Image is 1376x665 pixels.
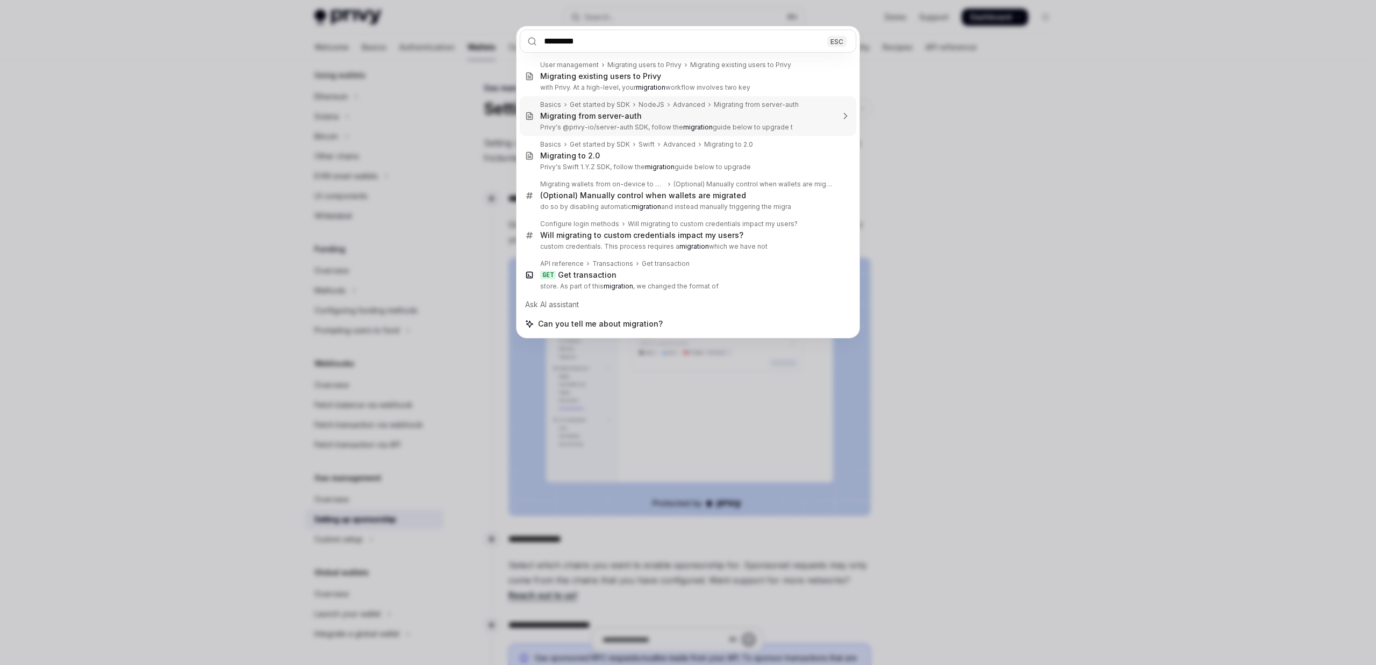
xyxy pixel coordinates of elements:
b: migration [679,242,709,250]
div: Get transaction [558,270,617,280]
div: Migrating from server-auth [714,100,799,109]
div: Swift [639,140,655,149]
b: migration [645,163,675,171]
p: do so by disabling automatic and instead manually triggering the migra [540,203,834,211]
div: Get started by SDK [570,100,630,109]
div: Transactions [592,259,633,268]
p: Privy's @privy-io/server-auth SDK, follow the guide below to upgrade t [540,123,834,132]
div: Will migrating to custom credentials impact my users? [628,220,798,228]
div: Advanced [673,100,705,109]
b: migration [683,123,713,131]
div: Configure login methods [540,220,619,228]
div: Get started by SDK [570,140,630,149]
div: Migrating users to Privy [607,61,682,69]
div: Migrating to 2.0 [704,140,753,149]
p: custom credentials. This process requires a which we have not [540,242,834,251]
b: migration [632,203,661,211]
div: API reference [540,259,584,268]
div: Migrating to 2.0 [540,151,600,161]
div: Migrating existing users to Privy [540,71,661,81]
p: with Privy. At a high-level, your workflow involves two key [540,83,834,92]
p: Privy's Swift 1.Y.Z SDK, follow the guide below to upgrade [540,163,834,171]
div: User management [540,61,599,69]
b: migration [636,83,665,91]
div: (Optional) Manually control when wallets are migrated [540,191,746,200]
div: Basics [540,140,561,149]
b: migration [604,282,633,290]
p: store. As part of this , we changed the format of [540,282,834,291]
div: Migrating from server-auth [540,111,642,121]
div: NodeJS [639,100,664,109]
div: (Optional) Manually control when wallets are migrated [673,180,834,189]
span: Can you tell me about migration? [538,319,663,329]
div: Get transaction [642,259,690,268]
div: GET [540,271,556,279]
div: ESC [827,35,847,47]
div: Basics [540,100,561,109]
div: Will migrating to custom credentials impact my users? [540,230,743,240]
div: Migrating wallets from on-device to TEEs [540,180,665,189]
div: Migrating existing users to Privy [690,61,791,69]
div: Advanced [663,140,696,149]
div: Ask AI assistant [520,295,856,314]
